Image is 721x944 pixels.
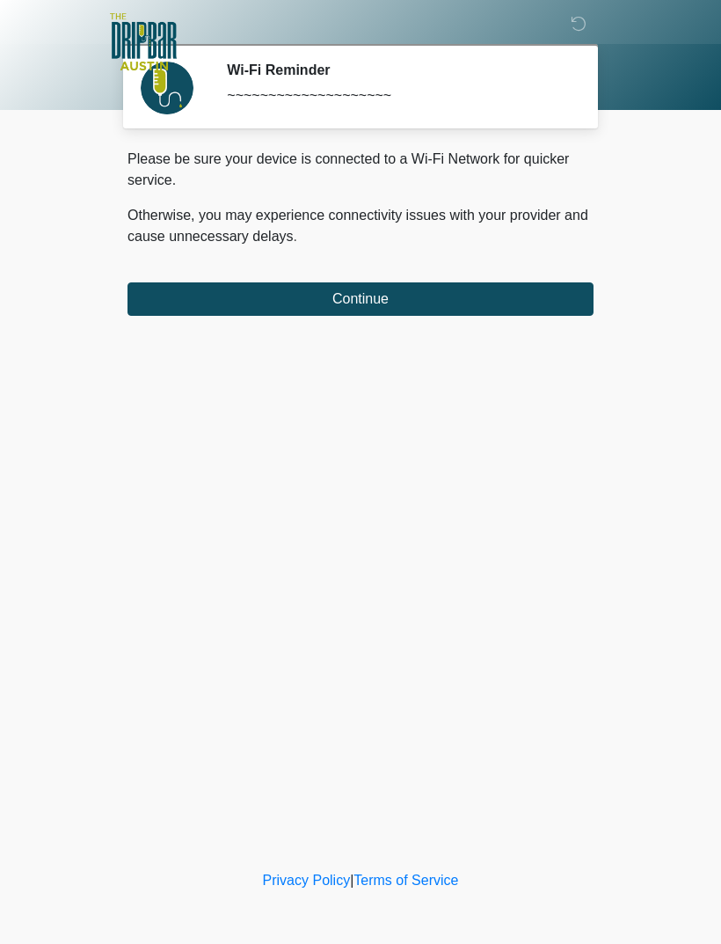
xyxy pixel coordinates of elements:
div: ~~~~~~~~~~~~~~~~~~~~ [227,85,567,106]
a: | [350,873,353,888]
a: Terms of Service [353,873,458,888]
img: The DRIPBaR - Austin The Domain Logo [110,13,177,70]
p: Please be sure your device is connected to a Wi-Fi Network for quicker service. [127,149,594,191]
span: . [294,229,297,244]
button: Continue [127,282,594,316]
p: Otherwise, you may experience connectivity issues with your provider and cause unnecessary delays [127,205,594,247]
a: Privacy Policy [263,873,351,888]
img: Agent Avatar [141,62,193,114]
